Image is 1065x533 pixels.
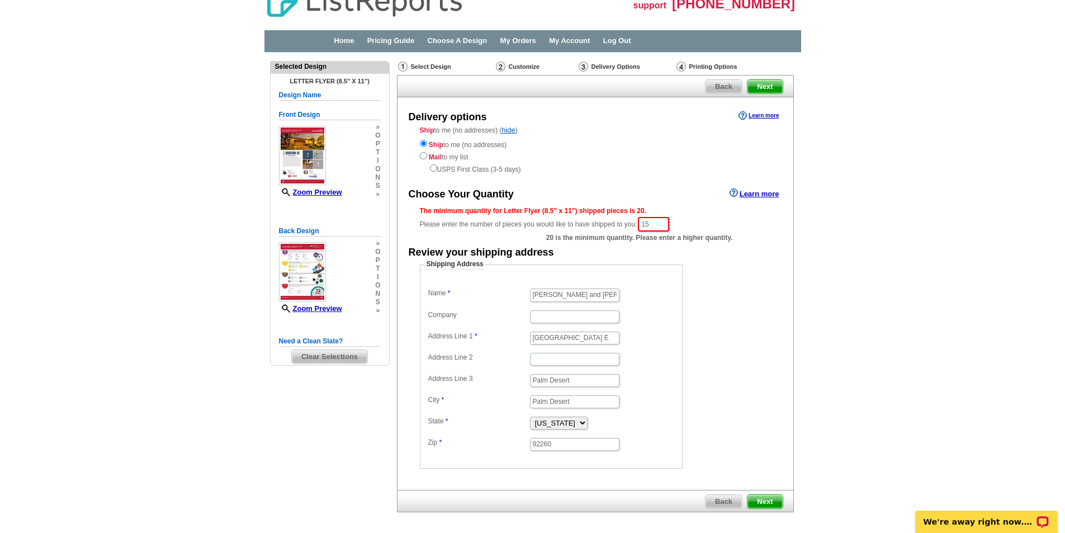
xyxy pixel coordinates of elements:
[375,123,380,131] span: »
[546,233,733,243] span: 20 is the minimum quantity. Please enter a higher quantity.
[375,131,380,140] span: o
[420,206,771,233] div: Please enter the number of pieces you would like to have shipped to you:
[279,226,381,237] h5: Back Design
[501,126,515,134] a: hide
[739,111,779,120] a: Learn more
[420,126,434,134] strong: Ship
[367,36,415,45] a: Pricing Guide
[375,190,380,199] span: »
[279,242,326,301] img: small-thumb.jpg
[429,153,442,161] strong: Mail
[428,332,529,341] label: Address Line 1
[496,62,505,72] img: Customize
[428,310,529,320] label: Company
[747,495,782,508] span: Next
[375,298,380,306] span: s
[500,36,536,45] a: My Orders
[375,173,380,182] span: n
[375,290,380,298] span: n
[428,289,529,298] label: Name
[375,165,380,173] span: o
[375,248,380,256] span: o
[279,78,381,84] h4: Letter Flyer (8.5" x 11")
[706,495,742,508] span: Back
[375,281,380,290] span: o
[578,61,675,75] div: Delivery Options
[375,140,380,148] span: p
[375,157,380,165] span: i
[279,304,342,313] a: Zoom Preview
[375,306,380,315] span: »
[549,36,590,45] a: My Account
[428,374,529,384] label: Address Line 3
[375,256,380,265] span: p
[375,265,380,273] span: t
[292,350,367,364] span: Clear Selections
[425,260,485,270] legend: Shipping Address
[603,36,631,45] a: Log Out
[705,79,742,94] a: Back
[706,80,742,93] span: Back
[397,125,793,174] div: to me (no addresses) ( )
[279,188,342,196] a: Zoom Preview
[428,395,529,405] label: City
[428,438,529,447] label: Zip
[705,494,742,509] a: Back
[676,62,686,72] img: Printing Options & Summary
[279,126,326,185] img: small-thumb.jpg
[398,62,408,72] img: Select Design
[747,80,782,93] span: Next
[428,417,529,426] label: State
[495,61,578,72] div: Customize
[730,188,779,197] a: Learn more
[409,110,487,125] div: Delivery options
[409,246,554,260] div: Review your shipping address
[429,141,443,149] strong: Ship
[908,498,1065,533] iframe: LiveChat chat widget
[279,90,381,101] h5: Design Name
[409,187,514,202] div: Choose Your Quantity
[279,110,381,120] h5: Front Design
[375,239,380,248] span: »
[279,336,381,347] h5: Need a Clean Slate?
[428,36,487,45] a: Choose A Design
[397,61,495,75] div: Select Design
[375,182,380,190] span: s
[579,62,588,72] img: Delivery Options
[675,61,775,72] div: Printing Options
[375,148,380,157] span: t
[420,138,771,174] div: to me (no addresses) to my list
[271,62,389,72] div: Selected Design
[420,206,771,216] div: The minimum quantity for Letter Flyer (8.5" x 11") shipped pieces is 20.
[428,353,529,362] label: Address Line 2
[420,162,771,174] div: USPS First Class (3-5 days)
[375,273,380,281] span: i
[334,36,354,45] a: Home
